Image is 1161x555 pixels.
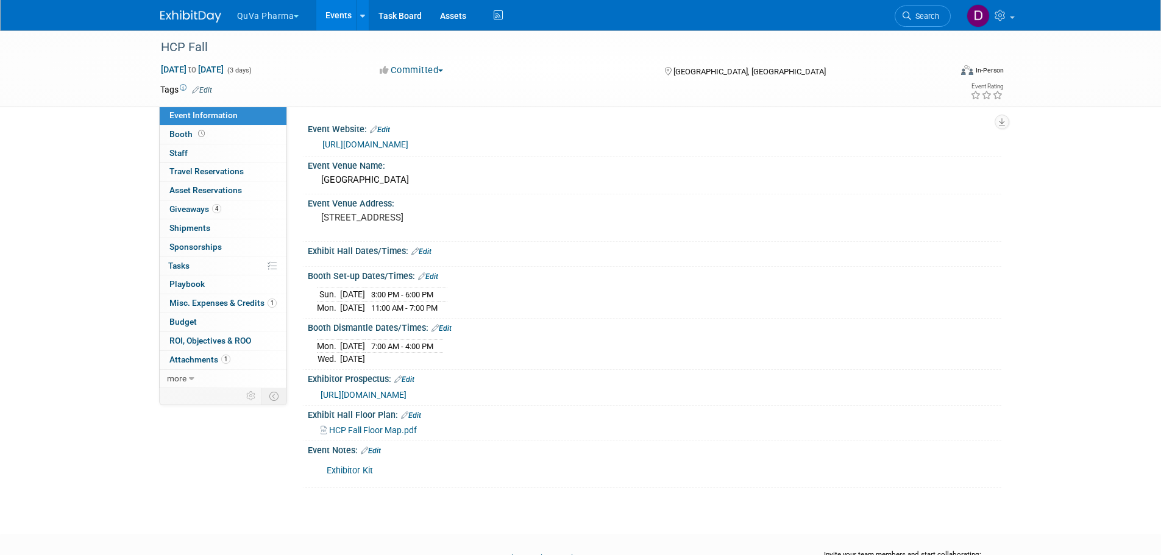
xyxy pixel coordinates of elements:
td: [DATE] [340,353,365,366]
div: Event Venue Name: [308,157,1001,172]
td: Mon. [317,301,340,314]
td: [DATE] [340,339,365,353]
button: Committed [375,64,448,77]
span: HCP Fall Floor Map.pdf [329,425,417,435]
span: [GEOGRAPHIC_DATA], [GEOGRAPHIC_DATA] [673,67,826,76]
span: (3 days) [226,66,252,74]
div: Event Rating [970,83,1003,90]
span: Shipments [169,223,210,233]
a: Edit [431,324,452,333]
a: Edit [418,272,438,281]
a: Search [895,5,951,27]
span: Booth not reserved yet [196,129,207,138]
div: Event Venue Address: [308,194,1001,210]
a: Sponsorships [160,238,286,256]
div: In-Person [975,66,1004,75]
a: Misc. Expenses & Credits1 [160,294,286,313]
a: Edit [370,125,390,134]
td: Mon. [317,339,340,353]
span: Giveaways [169,204,221,214]
span: 4 [212,204,221,213]
span: Tasks [168,261,190,270]
span: 11:00 AM - 7:00 PM [371,303,438,313]
div: Event Notes: [308,441,1001,457]
div: Exhibit Hall Dates/Times: [308,242,1001,258]
a: Exhibitor Kit [327,465,373,476]
span: Budget [169,317,197,327]
a: Asset Reservations [160,182,286,200]
span: Travel Reservations [169,166,244,176]
a: Attachments1 [160,351,286,369]
span: Sponsorships [169,242,222,252]
a: Edit [192,86,212,94]
span: ROI, Objectives & ROO [169,336,251,345]
a: Budget [160,313,286,331]
td: Wed. [317,353,340,366]
td: Sun. [317,288,340,301]
td: [DATE] [340,288,365,301]
a: Edit [361,447,381,455]
a: Edit [401,411,421,420]
div: Event Website: [308,120,1001,136]
td: Personalize Event Tab Strip [241,388,262,404]
span: 1 [268,299,277,308]
div: Exhibit Hall Floor Plan: [308,406,1001,422]
div: Event Format [879,63,1004,82]
span: Booth [169,129,207,139]
a: [URL][DOMAIN_NAME] [322,140,408,149]
a: ROI, Objectives & ROO [160,332,286,350]
a: Travel Reservations [160,163,286,181]
span: to [186,65,198,74]
a: Staff [160,144,286,163]
span: 7:00 AM - 4:00 PM [371,342,433,351]
span: Staff [169,148,188,158]
div: [GEOGRAPHIC_DATA] [317,171,992,189]
a: Playbook [160,275,286,294]
img: Danielle Mitchell [967,4,990,27]
td: Tags [160,83,212,96]
a: HCP Fall Floor Map.pdf [321,425,417,435]
td: [DATE] [340,301,365,314]
span: Asset Reservations [169,185,242,195]
a: Giveaways4 [160,200,286,219]
span: Misc. Expenses & Credits [169,298,277,308]
a: [URL][DOMAIN_NAME] [321,390,407,400]
a: more [160,370,286,388]
span: Attachments [169,355,230,364]
span: 1 [221,355,230,364]
span: Playbook [169,279,205,289]
a: Edit [411,247,431,256]
img: Format-Inperson.png [961,65,973,75]
img: ExhibitDay [160,10,221,23]
div: Booth Set-up Dates/Times: [308,267,1001,283]
span: more [167,373,186,383]
div: HCP Fall [157,37,932,58]
pre: [STREET_ADDRESS] [321,212,583,223]
a: Edit [394,375,414,384]
span: Search [911,12,939,21]
div: Exhibitor Prospectus: [308,370,1001,386]
span: Event Information [169,110,238,120]
a: Event Information [160,107,286,125]
span: [DATE] [DATE] [160,64,224,75]
div: Booth Dismantle Dates/Times: [308,319,1001,334]
a: Shipments [160,219,286,238]
td: Toggle Event Tabs [261,388,286,404]
a: Tasks [160,257,286,275]
a: Booth [160,125,286,144]
span: 3:00 PM - 6:00 PM [371,290,433,299]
